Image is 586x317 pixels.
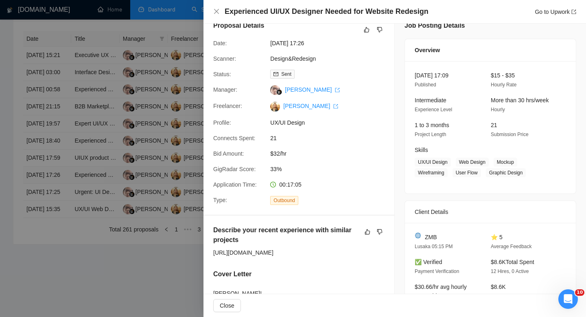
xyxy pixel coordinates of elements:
[213,8,220,15] button: Close
[415,284,467,299] span: $30.66/hr avg hourly rate paid
[415,259,442,265] span: ✅ Verified
[213,197,227,203] span: Type:
[377,229,383,235] span: dislike
[415,147,428,153] span: Skills
[377,26,383,33] span: dislike
[213,150,244,157] span: Bid Amount:
[375,25,385,35] button: dislike
[270,134,392,143] span: 21
[213,40,227,46] span: Date:
[415,97,446,103] span: Intermediate
[491,244,532,249] span: Average Feedback
[494,158,517,167] span: Mockup
[491,72,515,79] span: $15 - $35
[491,284,506,290] span: $8.6K
[491,234,503,240] span: ⭐ 5
[415,46,440,55] span: Overview
[558,289,578,309] iframe: Intercom live chat
[333,104,338,109] span: export
[415,233,421,238] img: 🌐
[213,86,237,93] span: Manager:
[213,166,256,172] span: GigRadar Score:
[425,233,437,242] span: ZMB
[535,9,576,15] a: Go to Upworkexport
[270,196,298,205] span: Outbound
[491,107,505,112] span: Hourly
[225,7,429,17] h4: Experienced UI/UX Designer Needed for Website Redesign
[270,118,392,127] span: UX/UI Design
[285,86,340,93] a: [PERSON_NAME] export
[213,21,264,31] h5: Proposal Details
[415,122,449,128] span: 1 to 3 months
[491,132,529,137] span: Submission Price
[571,9,576,14] span: export
[491,122,497,128] span: 21
[281,71,291,77] span: Sent
[375,227,385,237] button: dislike
[213,103,242,109] span: Freelancer:
[213,71,231,77] span: Status:
[491,82,516,88] span: Hourly Rate
[213,119,231,126] span: Profile:
[213,269,251,279] h5: Cover Letter
[415,269,459,274] span: Payment Verification
[453,168,481,177] span: User Flow
[270,149,392,158] span: $32/hr
[491,97,549,103] span: More than 30 hrs/week
[575,289,584,296] span: 10
[415,132,446,137] span: Project Length
[415,201,566,223] div: Client Details
[415,244,453,249] span: Lusaka 05:15 PM
[279,181,302,188] span: 00:17:05
[270,165,392,174] span: 33%
[364,26,370,33] span: like
[270,102,280,112] img: c1VvKIttGVViXNJL2ESZaUf3zaf4LsFQKa-J0jOo-moCuMrl1Xwh1qxgsHaISjvPQe
[415,107,452,112] span: Experience Level
[213,181,257,188] span: Application Time:
[415,168,448,177] span: Wireframing
[405,21,465,31] h5: Job Posting Details
[335,88,340,92] span: export
[270,55,316,62] a: Design&Redesign
[491,293,515,299] span: Total Spent
[415,82,436,88] span: Published
[362,25,372,35] button: like
[276,89,282,95] img: gigradar-bm.png
[213,55,236,62] span: Scanner:
[363,227,372,237] button: like
[213,225,359,245] h5: Describe your recent experience with similar projects
[491,269,529,274] span: 12 Hires, 0 Active
[213,299,241,312] button: Close
[220,301,234,310] span: Close
[365,229,370,235] span: like
[270,39,392,48] span: [DATE] 17:26
[415,72,448,79] span: [DATE] 17:09
[415,158,451,167] span: UX/UI Design
[456,158,489,167] span: Web Design
[283,103,338,109] a: [PERSON_NAME] export
[486,168,526,177] span: Graphic Design
[213,135,256,141] span: Connects Spent:
[491,259,534,265] span: $8.6K Total Spent
[213,248,385,257] div: [URL][DOMAIN_NAME]
[213,8,220,15] span: close
[270,182,276,187] span: clock-circle
[273,72,278,77] span: mail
